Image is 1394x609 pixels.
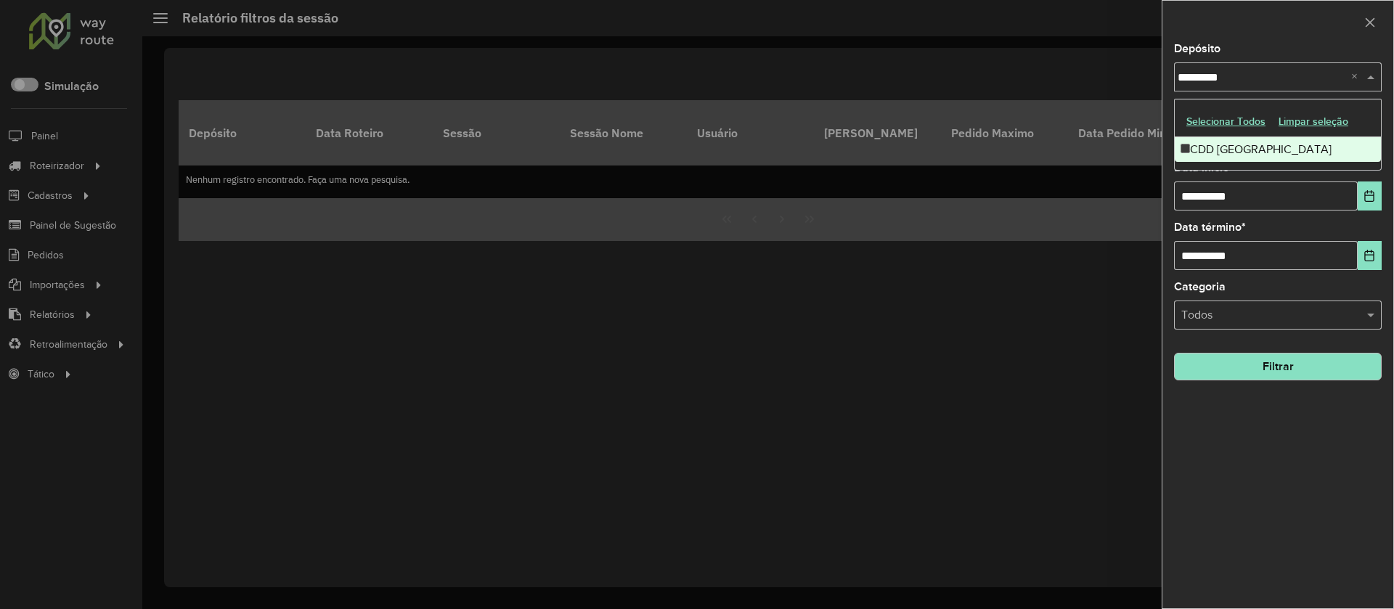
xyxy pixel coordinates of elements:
[1174,278,1226,295] label: Categoria
[1180,110,1272,133] button: Selecionar Todos
[1272,110,1355,133] button: Limpar seleção
[1174,40,1220,57] label: Depósito
[1174,218,1246,236] label: Data término
[1174,99,1382,171] ng-dropdown-panel: Options list
[1358,181,1382,211] button: Choose Date
[1358,241,1382,270] button: Choose Date
[1175,137,1381,162] div: CDD [GEOGRAPHIC_DATA]
[1174,353,1382,380] button: Filtrar
[1351,68,1364,86] span: Clear all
